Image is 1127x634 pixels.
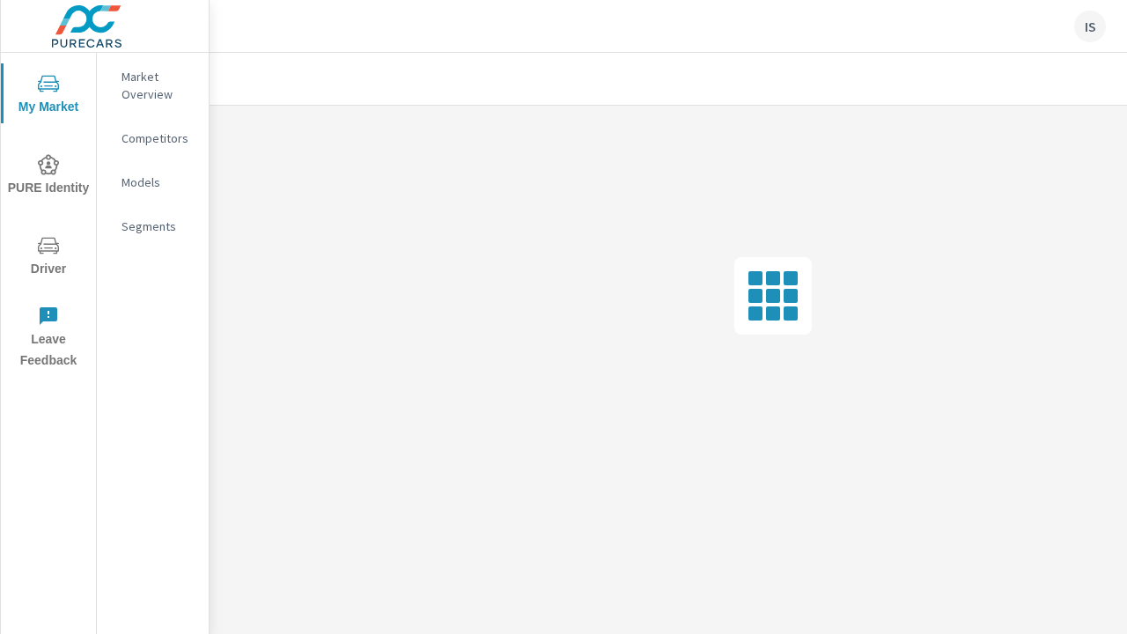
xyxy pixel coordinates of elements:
[1074,11,1106,42] div: IS
[97,63,209,107] div: Market Overview
[97,213,209,240] div: Segments
[122,217,195,235] p: Segments
[1,53,96,377] div: nav menu
[6,154,91,199] span: PURE Identity
[97,169,209,195] div: Models
[122,129,195,147] p: Competitors
[6,306,91,372] span: Leave Feedback
[122,68,195,103] p: Market Overview
[122,173,195,191] p: Models
[6,235,91,280] span: Driver
[6,73,91,118] span: My Market
[97,125,209,151] div: Competitors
